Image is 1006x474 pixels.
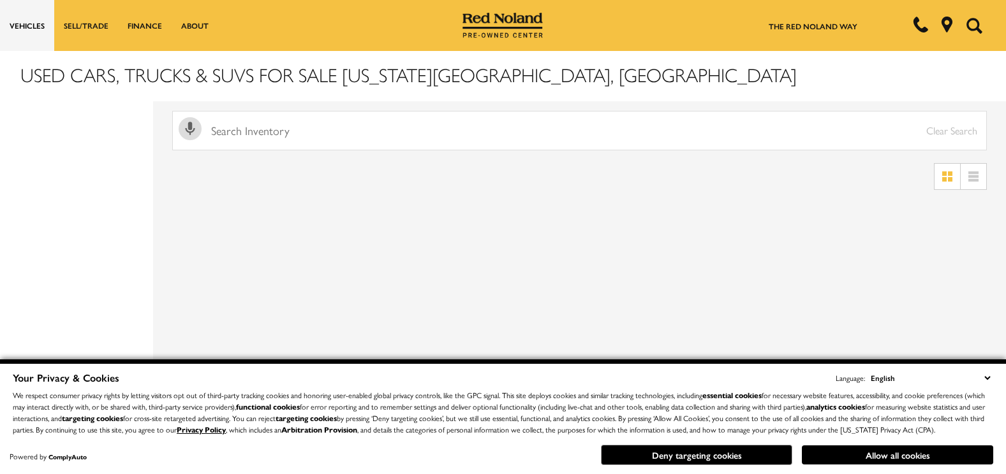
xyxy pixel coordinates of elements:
[961,1,987,50] button: Open the search field
[62,412,123,424] strong: targeting cookies
[177,424,226,435] a: Privacy Policy
[868,371,993,385] select: Language Select
[702,389,762,401] strong: essential cookies
[769,20,857,32] a: The Red Noland Way
[276,412,337,424] strong: targeting cookies
[836,374,865,382] div: Language:
[806,401,865,412] strong: analytics cookies
[462,17,543,30] a: Red Noland Pre-Owned
[802,445,993,464] button: Allow all cookies
[462,13,543,38] img: Red Noland Pre-Owned
[236,401,300,412] strong: functional cookies
[601,445,792,465] button: Deny targeting cookies
[13,370,119,385] span: Your Privacy & Cookies
[13,389,993,435] p: We respect consumer privacy rights by letting visitors opt out of third-party tracking cookies an...
[172,111,987,150] input: Search Inventory
[281,424,357,435] strong: Arbitration Provision
[48,452,87,461] a: ComplyAuto
[10,452,87,461] div: Powered by
[179,117,202,140] svg: Click to toggle on voice search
